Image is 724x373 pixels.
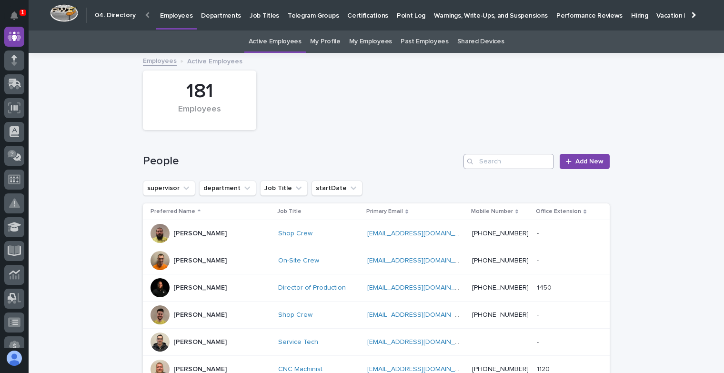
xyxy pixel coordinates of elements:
[187,55,242,66] p: Active Employees
[463,154,554,169] input: Search
[367,230,475,237] a: [EMAIL_ADDRESS][DOMAIN_NAME]
[367,366,475,373] a: [EMAIL_ADDRESS][DOMAIN_NAME]
[278,284,346,292] a: Director of Production
[173,338,227,346] p: [PERSON_NAME]
[95,11,136,20] h2: 04. Directory
[560,154,610,169] a: Add New
[12,11,24,27] div: Notifications1
[277,206,302,217] p: Job Title
[472,230,529,237] a: [PHONE_NUMBER]
[471,206,513,217] p: Mobile Number
[537,282,553,292] p: 1450
[472,366,529,373] a: [PHONE_NUMBER]
[21,9,24,16] p: 1
[143,55,177,66] a: Employees
[349,30,392,53] a: My Employees
[366,206,403,217] p: Primary Email
[472,257,529,264] a: [PHONE_NUMBER]
[249,30,302,53] a: Active Employees
[199,181,256,196] button: department
[4,348,24,368] button: users-avatar
[537,336,541,346] p: -
[173,257,227,265] p: [PERSON_NAME]
[173,284,227,292] p: [PERSON_NAME]
[367,257,475,264] a: [EMAIL_ADDRESS][DOMAIN_NAME]
[143,329,610,356] tr: [PERSON_NAME]Service Tech [EMAIL_ADDRESS][DOMAIN_NAME] --
[260,181,308,196] button: Job Title
[143,220,610,247] tr: [PERSON_NAME]Shop Crew [EMAIL_ADDRESS][DOMAIN_NAME] [PHONE_NUMBER]--
[310,30,341,53] a: My Profile
[143,274,610,302] tr: [PERSON_NAME]Director of Production [EMAIL_ADDRESS][DOMAIN_NAME] [PHONE_NUMBER]14501450
[367,284,475,291] a: [EMAIL_ADDRESS][DOMAIN_NAME]
[401,30,449,53] a: Past Employees
[159,80,240,103] div: 181
[457,30,504,53] a: Shared Devices
[537,309,541,319] p: -
[537,228,541,238] p: -
[472,312,529,318] a: [PHONE_NUMBER]
[367,339,475,345] a: [EMAIL_ADDRESS][DOMAIN_NAME]
[278,311,312,319] a: Shop Crew
[575,158,603,165] span: Add New
[278,230,312,238] a: Shop Crew
[143,181,195,196] button: supervisor
[143,247,610,274] tr: [PERSON_NAME]On-Site Crew [EMAIL_ADDRESS][DOMAIN_NAME] [PHONE_NUMBER]--
[159,104,240,124] div: Employees
[173,311,227,319] p: [PERSON_NAME]
[278,338,318,346] a: Service Tech
[278,257,319,265] a: On-Site Crew
[173,230,227,238] p: [PERSON_NAME]
[50,4,78,22] img: Workspace Logo
[312,181,362,196] button: startDate
[143,154,460,168] h1: People
[151,206,195,217] p: Preferred Name
[367,312,475,318] a: [EMAIL_ADDRESS][DOMAIN_NAME]
[472,284,529,291] a: [PHONE_NUMBER]
[537,255,541,265] p: -
[536,206,581,217] p: Office Extension
[143,302,610,329] tr: [PERSON_NAME]Shop Crew [EMAIL_ADDRESS][DOMAIN_NAME] [PHONE_NUMBER]--
[4,6,24,26] button: Notifications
